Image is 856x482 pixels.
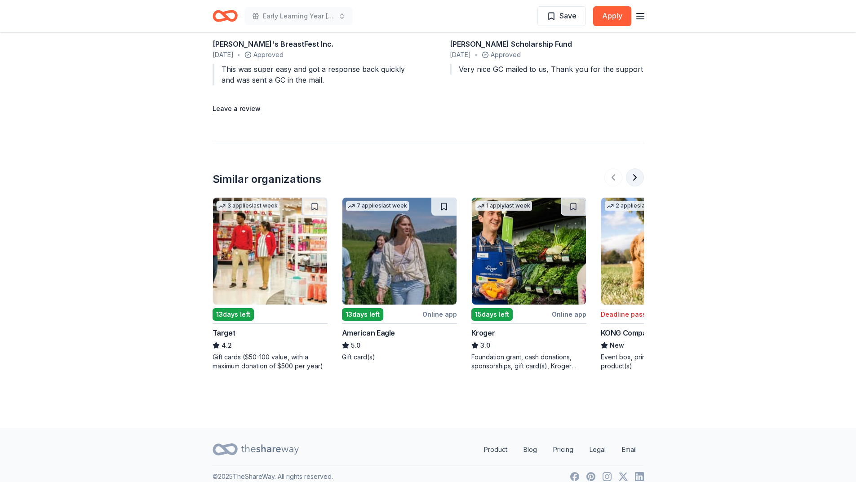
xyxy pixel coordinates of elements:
[582,441,613,459] a: Legal
[245,7,353,25] button: Early Learning Year [DATE]-[DATE] Fall Festival and Yard Sale
[217,201,279,211] div: 3 applies last week
[601,353,716,371] div: Event box, print handouts, pet product(s)
[471,197,586,371] a: Image for Kroger1 applylast week15days leftOnline appKroger3.0Foundation grant, cash donations, s...
[552,309,586,320] div: Online app
[477,441,514,459] a: Product
[601,197,716,371] a: Image for KONG Company2 applieslast weekDeadline passedKONG CompanyNewEvent box, print handouts, ...
[610,340,624,351] span: New
[213,172,321,186] div: Similar organizations
[213,103,261,114] button: Leave a review
[559,10,577,22] span: Save
[213,64,407,85] div: This was super easy and got a response back quickly and was sent a GC in the mail.
[450,49,471,60] span: [DATE]
[516,441,544,459] a: Blog
[222,340,232,351] span: 4.2
[213,308,254,321] div: 13 days left
[472,198,586,305] img: Image for Kroger
[601,198,715,305] img: Image for KONG Company
[213,5,238,27] a: Home
[213,49,234,60] span: [DATE]
[342,353,457,362] div: Gift card(s)
[422,309,457,320] div: Online app
[213,471,333,482] p: © 2025 TheShareWay. All rights reserved.
[605,201,668,211] div: 2 applies last week
[615,441,644,459] a: Email
[471,327,495,338] div: Kroger
[471,308,513,321] div: 15 days left
[213,327,235,338] div: Target
[213,39,407,49] div: [PERSON_NAME]'s BreastFest Inc.
[601,327,655,338] div: KONG Company
[342,327,395,338] div: American Eagle
[351,340,360,351] span: 5.0
[450,49,644,60] div: Approved
[346,201,409,211] div: 7 applies last week
[238,51,240,58] span: •
[537,6,586,26] button: Save
[450,39,644,49] div: [PERSON_NAME] Scholarship Fund
[480,340,490,351] span: 3.0
[601,309,654,320] div: Deadline passed
[471,353,586,371] div: Foundation grant, cash donations, sponsorships, gift card(s), Kroger products
[593,6,631,26] button: Apply
[475,201,532,211] div: 1 apply last week
[450,64,644,75] div: Very nice GC mailed to us, Thank you for the support
[263,11,335,22] span: Early Learning Year [DATE]-[DATE] Fall Festival and Yard Sale
[342,308,383,321] div: 13 days left
[342,198,457,305] img: Image for American Eagle
[213,49,407,60] div: Approved
[213,353,328,371] div: Gift cards ($50-100 value, with a maximum donation of $500 per year)
[342,197,457,362] a: Image for American Eagle7 applieslast week13days leftOnline appAmerican Eagle5.0Gift card(s)
[213,198,327,305] img: Image for Target
[475,51,477,58] span: •
[477,441,644,459] nav: quick links
[213,197,328,371] a: Image for Target3 applieslast week13days leftTarget4.2Gift cards ($50-100 value, with a maximum d...
[546,441,581,459] a: Pricing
